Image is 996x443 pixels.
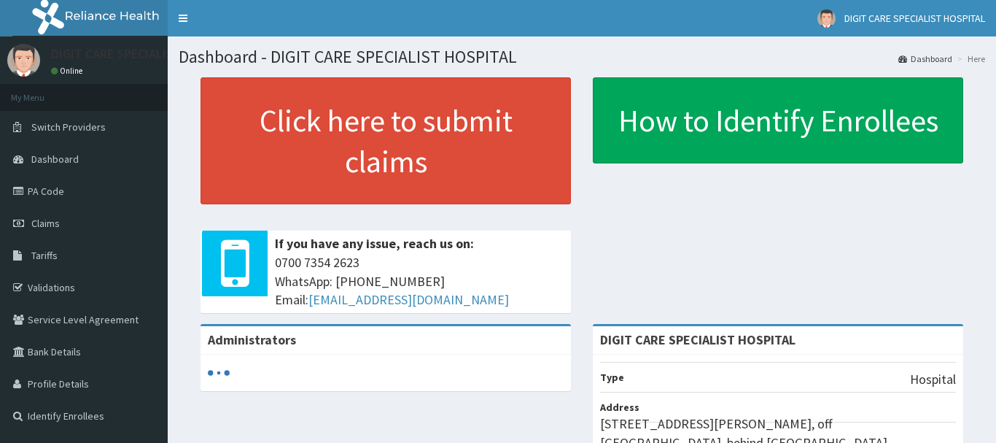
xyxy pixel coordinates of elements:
strong: DIGIT CARE SPECIALIST HOSPITAL [600,331,795,348]
b: Type [600,371,624,384]
b: If you have any issue, reach us on: [275,235,474,252]
svg: audio-loading [208,362,230,384]
span: Tariffs [31,249,58,262]
a: [EMAIL_ADDRESS][DOMAIN_NAME] [308,291,509,308]
p: Hospital [910,370,956,389]
h1: Dashboard - DIGIT CARE SPECIALIST HOSPITAL [179,47,985,66]
li: Here [954,53,985,65]
b: Administrators [208,331,296,348]
span: Dashboard [31,153,79,166]
p: DIGIT CARE SPECIALIST HOSPITAL [51,47,241,61]
a: Click here to submit claims [201,77,571,204]
a: Dashboard [898,53,952,65]
img: User Image [817,9,836,28]
b: Address [600,401,639,414]
span: 0700 7354 2623 WhatsApp: [PHONE_NUMBER] Email: [275,253,564,309]
span: Claims [31,217,60,230]
a: How to Identify Enrollees [593,77,963,163]
img: User Image [7,44,40,77]
a: Online [51,66,86,76]
span: Switch Providers [31,120,106,134]
span: DIGIT CARE SPECIALIST HOSPITAL [844,12,985,25]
